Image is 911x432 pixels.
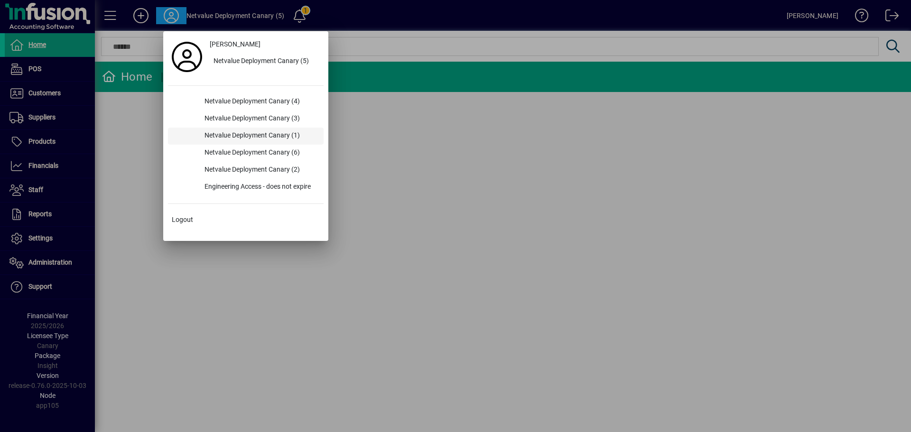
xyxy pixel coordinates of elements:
[168,179,324,196] button: Engineering Access - does not expire
[197,93,324,110] div: Netvalue Deployment Canary (4)
[168,162,324,179] button: Netvalue Deployment Canary (2)
[206,36,324,53] a: [PERSON_NAME]
[197,145,324,162] div: Netvalue Deployment Canary (6)
[168,93,324,110] button: Netvalue Deployment Canary (4)
[210,39,260,49] span: [PERSON_NAME]
[197,162,324,179] div: Netvalue Deployment Canary (2)
[168,211,324,229] button: Logout
[197,179,324,196] div: Engineering Access - does not expire
[197,110,324,128] div: Netvalue Deployment Canary (3)
[197,128,324,145] div: Netvalue Deployment Canary (1)
[168,48,206,65] a: Profile
[168,145,324,162] button: Netvalue Deployment Canary (6)
[206,53,324,70] button: Netvalue Deployment Canary (5)
[168,128,324,145] button: Netvalue Deployment Canary (1)
[168,110,324,128] button: Netvalue Deployment Canary (3)
[172,215,193,225] span: Logout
